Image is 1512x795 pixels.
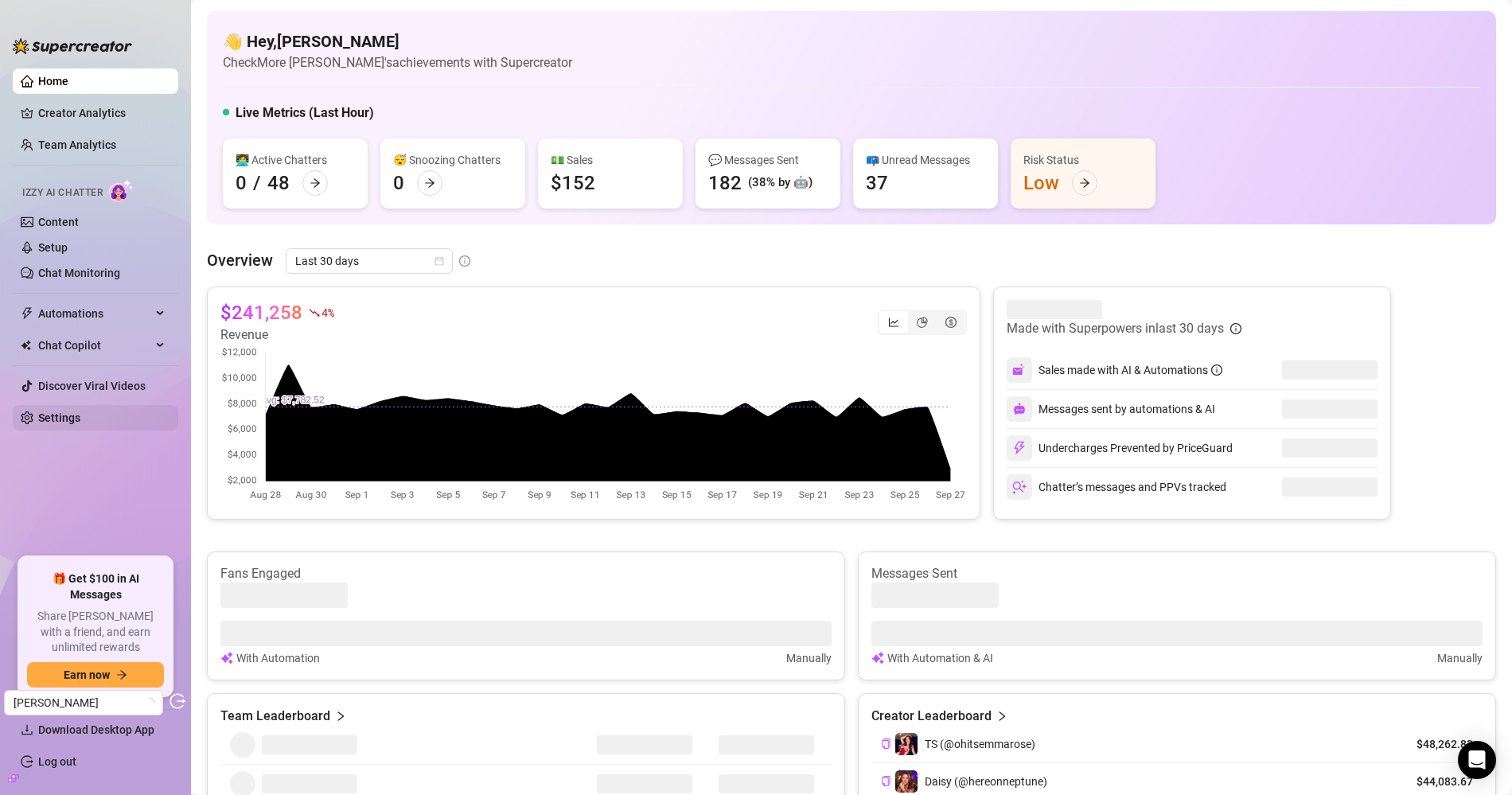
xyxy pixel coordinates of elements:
img: svg%3e [1012,441,1027,455]
button: Earn nowarrow-right [27,662,164,688]
a: Creator Analytics [38,100,166,126]
a: Discover Viral Videos [38,380,146,392]
h5: Live Metrics (Last Hour) [236,103,374,123]
div: 💵 Sales [551,151,670,169]
a: Chat Monitoring [38,267,120,279]
img: TS (@ohitsemmarose) [895,733,918,755]
div: 0 [236,170,247,196]
span: dollar-circle [945,317,957,328]
div: Risk Status [1023,151,1143,169]
img: Chat Copilot [21,340,31,351]
article: Revenue [220,325,333,345]
div: Sales made with AI & Automations [1039,361,1222,379]
article: Manually [1437,649,1483,667]
a: Log out [38,755,76,768]
span: arrow-right [310,177,321,189]
span: Download Desktop App [38,723,154,736]
img: AI Chatter [109,179,134,202]
span: build [8,773,19,784]
span: download [21,723,33,736]
span: copy [881,738,891,749]
article: Check More [PERSON_NAME]'s achievements with Supercreator [223,53,572,72]
div: Messages sent by automations & AI [1007,396,1215,422]
span: info-circle [1211,364,1222,376]
img: svg%3e [871,649,884,667]
span: Automations [38,301,151,326]
span: right [996,707,1007,726]
span: pie-chart [917,317,928,328]
span: Izzy AI Chatter [22,185,103,201]
span: arrow-right [424,177,435,189]
h4: 👋 Hey, [PERSON_NAME] [223,30,572,53]
img: svg%3e [220,649,233,667]
span: Last 30 days [295,249,443,273]
span: info-circle [459,255,470,267]
img: Daisy (@hereonneptune) [895,770,918,793]
article: Creator Leaderboard [871,707,992,726]
div: 48 [267,170,290,196]
article: Fans Engaged [220,565,832,583]
span: TS (@ohitsemmarose) [925,738,1035,750]
a: Home [38,75,68,88]
span: right [335,707,346,726]
span: Share [PERSON_NAME] with a friend, and earn unlimited rewards [27,609,164,656]
article: With Automation [236,649,320,667]
div: 37 [866,170,888,196]
span: Daisy (@hereonneptune) [925,775,1047,788]
span: 4 % [321,305,333,320]
div: (38% by 🤖) [748,173,813,193]
span: arrow-right [116,669,127,680]
button: Copy Creator ID [881,775,891,787]
article: $48,262.83 [1401,736,1473,752]
a: Content [38,216,79,228]
div: 👩‍💻 Active Chatters [236,151,355,169]
a: Settings [38,411,80,424]
span: Morgan Cleary [14,691,154,715]
article: Overview [207,248,273,272]
article: $241,258 [220,300,302,325]
div: 😴 Snoozing Chatters [393,151,512,169]
div: Undercharges Prevented by PriceGuard [1007,435,1233,461]
article: Team Leaderboard [220,707,330,726]
img: svg%3e [1013,403,1026,415]
span: logout [170,693,185,709]
span: 🎁 Get $100 in AI Messages [27,571,164,602]
article: $44,083.67 [1401,774,1473,789]
div: Open Intercom Messenger [1458,741,1496,779]
img: logo-BBDzfeDw.svg [13,38,132,54]
span: info-circle [1230,323,1241,334]
a: Setup [38,241,68,254]
span: arrow-right [1079,177,1090,189]
article: Manually [786,649,832,667]
article: With Automation & AI [887,649,993,667]
div: Chatter’s messages and PPVs tracked [1007,474,1226,500]
span: calendar [435,256,444,266]
div: 📪 Unread Messages [866,151,985,169]
div: segmented control [878,310,967,335]
div: 182 [708,170,742,196]
span: fall [309,307,320,318]
article: Messages Sent [871,565,1483,583]
div: 0 [393,170,404,196]
span: thunderbolt [21,307,33,320]
span: loading [145,698,154,707]
article: Made with Superpowers in last 30 days [1007,319,1224,338]
button: Copy Creator ID [881,738,891,750]
img: svg%3e [1012,480,1027,494]
div: 💬 Messages Sent [708,151,828,169]
span: Chat Copilot [38,333,151,358]
span: line-chart [888,317,899,328]
span: copy [881,776,891,786]
span: Earn now [64,668,110,681]
a: Team Analytics [38,138,116,151]
img: svg%3e [1012,363,1027,377]
div: $152 [551,170,595,196]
